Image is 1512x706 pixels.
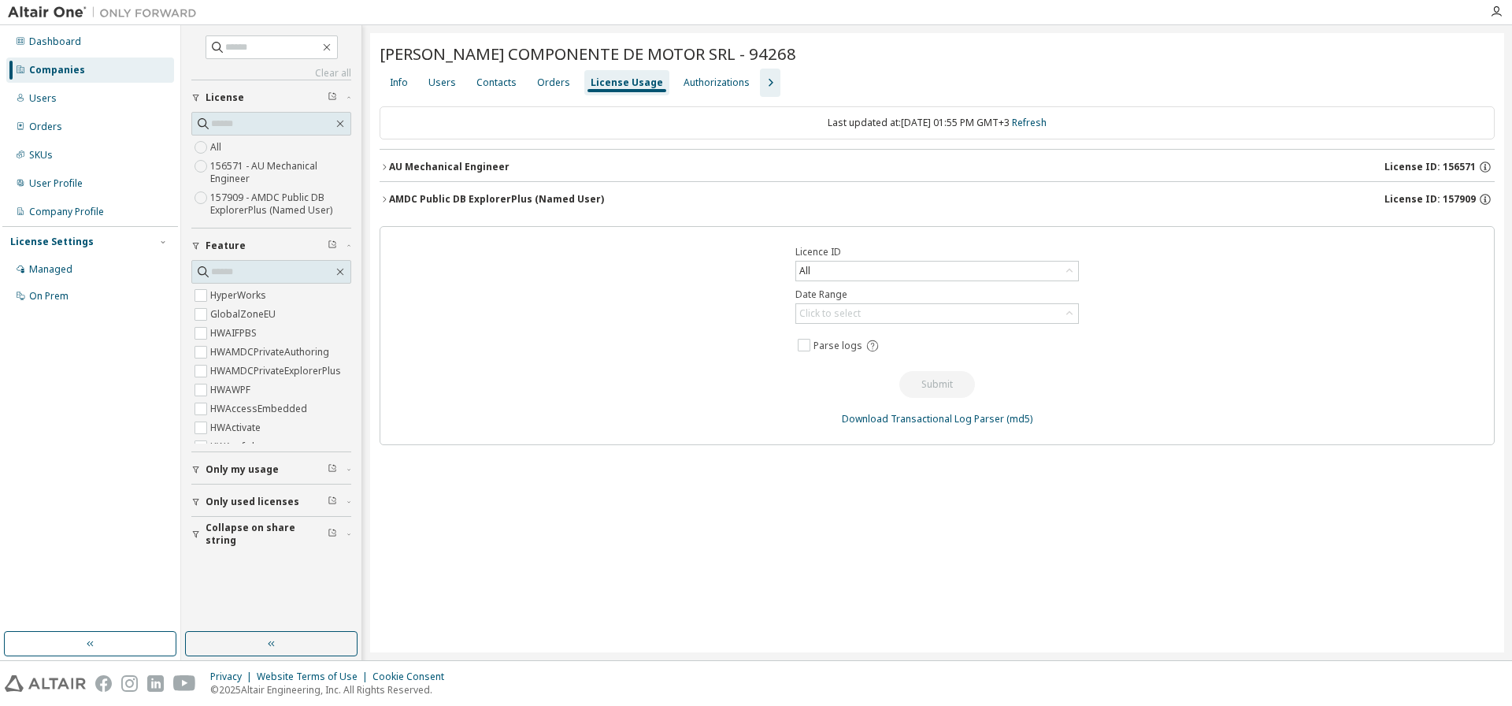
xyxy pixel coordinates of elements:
[206,91,244,104] span: License
[899,371,975,398] button: Submit
[1384,161,1476,173] span: License ID: 156571
[1012,116,1047,129] a: Refresh
[257,671,372,683] div: Website Terms of Use
[1006,412,1032,425] a: (md5)
[796,262,1078,281] div: All
[428,76,456,89] div: Users
[5,675,86,692] img: altair_logo.svg
[210,418,264,437] label: HWActivate
[206,240,246,252] span: Feature
[210,671,257,683] div: Privacy
[210,324,260,343] label: HWAIFPBS
[8,5,205,20] img: Altair One
[29,121,62,133] div: Orders
[210,362,344,381] label: HWAMDCPrivateExplorerPlus
[121,675,138,692] img: instagram.svg
[191,485,351,519] button: Only used licenses
[328,496,337,508] span: Clear filter
[206,522,328,547] span: Collapse on share string
[206,463,279,476] span: Only my usage
[210,437,261,456] label: HWAcufwh
[210,399,310,418] label: HWAccessEmbedded
[389,193,604,206] div: AMDC Public DB ExplorerPlus (Named User)
[210,286,269,305] label: HyperWorks
[1384,193,1476,206] span: License ID: 157909
[29,290,69,303] div: On Prem
[684,76,750,89] div: Authorizations
[29,206,104,218] div: Company Profile
[173,675,196,692] img: youtube.svg
[210,305,279,324] label: GlobalZoneEU
[191,517,351,552] button: Collapse on share string
[795,246,1079,258] label: Licence ID
[328,463,337,476] span: Clear filter
[10,236,94,248] div: License Settings
[210,381,254,399] label: HWAWPF
[797,262,813,280] div: All
[191,67,351,80] a: Clear all
[380,43,796,65] span: [PERSON_NAME] COMPONENTE DE MOTOR SRL - 94268
[795,288,1079,301] label: Date Range
[328,91,337,104] span: Clear filter
[210,138,224,157] label: All
[796,304,1078,323] div: Click to select
[390,76,408,89] div: Info
[147,675,164,692] img: linkedin.svg
[210,343,332,362] label: HWAMDCPrivateAuthoring
[191,452,351,487] button: Only my usage
[29,92,57,105] div: Users
[29,263,72,276] div: Managed
[191,229,351,263] button: Feature
[210,157,351,188] label: 156571 - AU Mechanical Engineer
[191,80,351,115] button: License
[29,149,53,162] div: SKUs
[29,35,81,48] div: Dashboard
[380,106,1495,139] div: Last updated at: [DATE] 01:55 PM GMT+3
[328,240,337,252] span: Clear filter
[29,64,85,76] div: Companies
[842,412,1004,425] a: Download Transactional Log Parser
[591,76,663,89] div: License Usage
[537,76,570,89] div: Orders
[799,307,861,320] div: Click to select
[95,675,112,692] img: facebook.svg
[389,161,510,173] div: AU Mechanical Engineer
[210,188,351,220] label: 157909 - AMDC Public DB ExplorerPlus (Named User)
[380,150,1495,184] button: AU Mechanical EngineerLicense ID: 156571
[210,683,454,697] p: © 2025 Altair Engineering, Inc. All Rights Reserved.
[29,177,83,190] div: User Profile
[813,340,862,352] span: Parse logs
[380,182,1495,217] button: AMDC Public DB ExplorerPlus (Named User)License ID: 157909
[476,76,517,89] div: Contacts
[328,528,337,541] span: Clear filter
[372,671,454,683] div: Cookie Consent
[206,496,299,508] span: Only used licenses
